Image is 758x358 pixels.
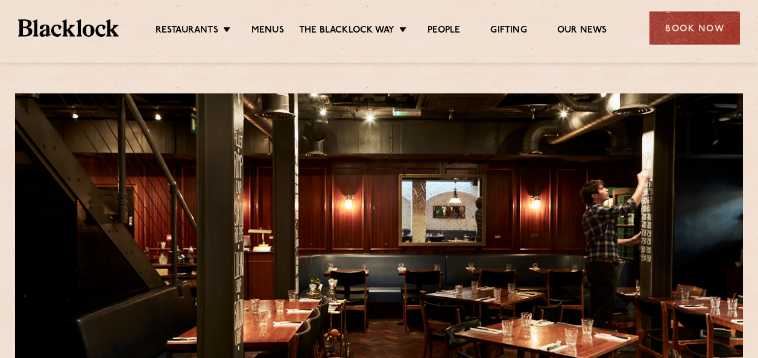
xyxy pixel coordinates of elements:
img: BL_Textured_Logo-footer-cropped.svg [18,19,119,36]
div: Book Now [649,11,740,45]
a: Menus [251,25,284,38]
a: Our News [557,25,607,38]
a: Restaurants [156,25,218,38]
a: Gifting [490,25,526,38]
a: The Blacklock Way [299,25,394,38]
a: People [428,25,460,38]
